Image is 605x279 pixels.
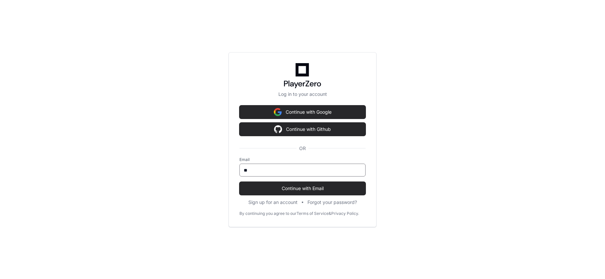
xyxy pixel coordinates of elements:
button: Forgot your password? [307,199,357,206]
button: Sign up for an account [248,199,298,206]
button: Continue with Google [239,105,366,119]
a: Terms of Service [297,211,329,216]
div: By continuing you agree to our [239,211,297,216]
button: Continue with Email [239,182,366,195]
img: Sign in with google [274,105,282,119]
button: Continue with Github [239,123,366,136]
div: & [329,211,331,216]
a: Privacy Policy. [331,211,359,216]
p: Log in to your account [239,91,366,98]
span: Continue with Email [239,185,366,192]
img: Sign in with google [274,123,282,136]
label: Email [239,157,366,162]
span: OR [297,145,308,152]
